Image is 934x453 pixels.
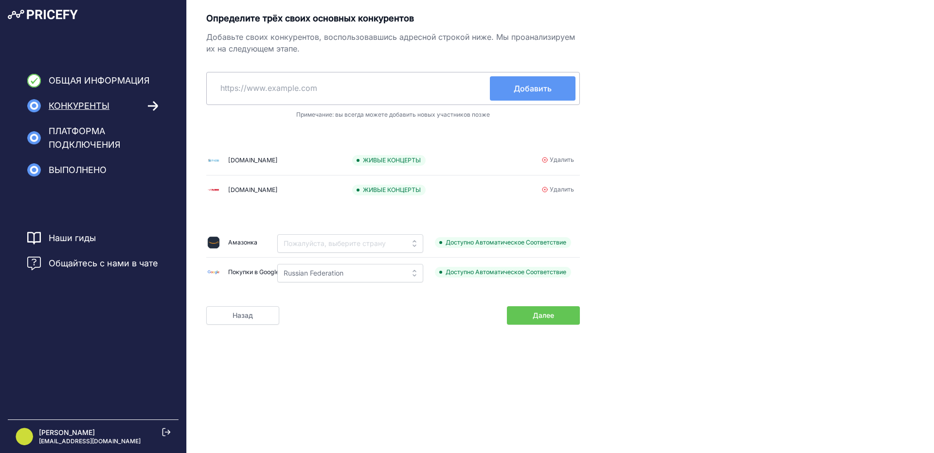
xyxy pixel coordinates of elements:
span: Выполнено [49,163,107,177]
input: https://www.example.com [211,76,490,100]
a: Наши гиды [49,231,96,245]
p: [EMAIL_ADDRESS][DOMAIN_NAME] [39,437,141,445]
div: Покупки в Google [228,268,279,277]
span: Удалить [550,185,574,194]
span: Конкуренты [49,99,109,113]
span: ЖИВЫЕ КОНЦЕРТЫ [352,155,426,166]
span: Удалить [550,156,574,165]
img: Логотип Pricefy [8,10,78,19]
p: Определите трёх своих основных конкурентов [206,12,580,25]
input: Пожалуйста, выберите страну [277,234,423,253]
a: Общайтесь с нами в чате [27,257,158,270]
div: [DOMAIN_NAME] [228,186,278,195]
p: Примечание: вы всегда можете добавить новых участников позже [206,111,580,119]
span: Добавить [514,83,552,94]
button: Далее [507,306,580,325]
a: Назад [206,306,279,325]
span: Далее [533,311,554,320]
div: Амазонка [228,238,257,247]
span: Платформа Подключения [49,124,159,152]
p: Добавьте своих конкурентов, воспользовавшись адресной строкой ниже. Мы проанализируем их на следу... [206,31,580,54]
div: [DOMAIN_NAME] [228,156,278,165]
p: [PERSON_NAME] [39,428,141,437]
span: Доступно Автоматическое Соответствие [435,267,571,278]
span: Общая Информация [49,74,150,87]
span: Доступно Автоматическое Соответствие [435,237,571,248]
button: Добавить [490,76,575,101]
input: Пожалуйста, выберите страну [277,264,423,282]
span: Общайтесь с нами в чате [49,257,158,270]
span: ЖИВЫЕ КОНЦЕРТЫ [352,185,426,196]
